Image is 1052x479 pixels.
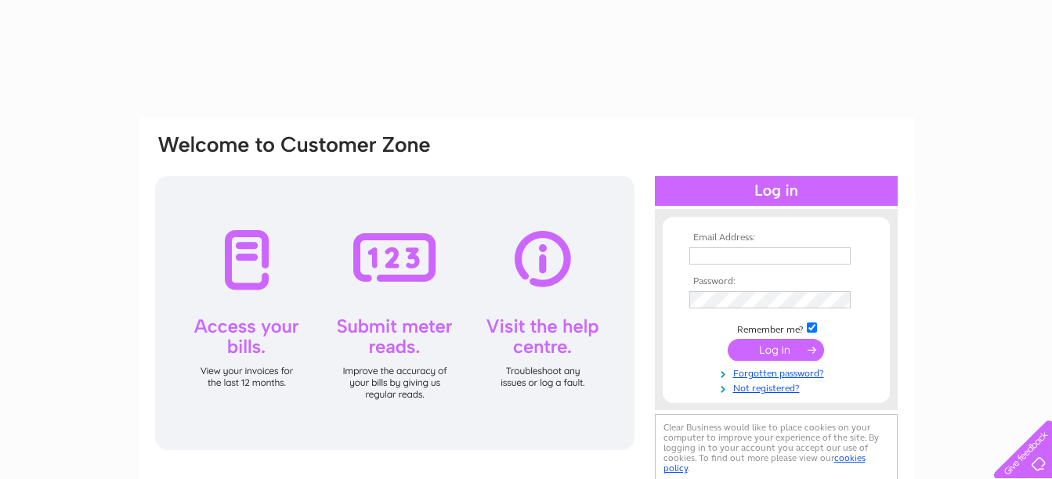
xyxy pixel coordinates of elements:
[685,276,867,287] th: Password:
[685,320,867,336] td: Remember me?
[689,365,867,380] a: Forgotten password?
[728,339,824,361] input: Submit
[689,380,867,394] a: Not registered?
[663,452,866,474] a: cookies policy
[685,232,867,243] th: Email Address:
